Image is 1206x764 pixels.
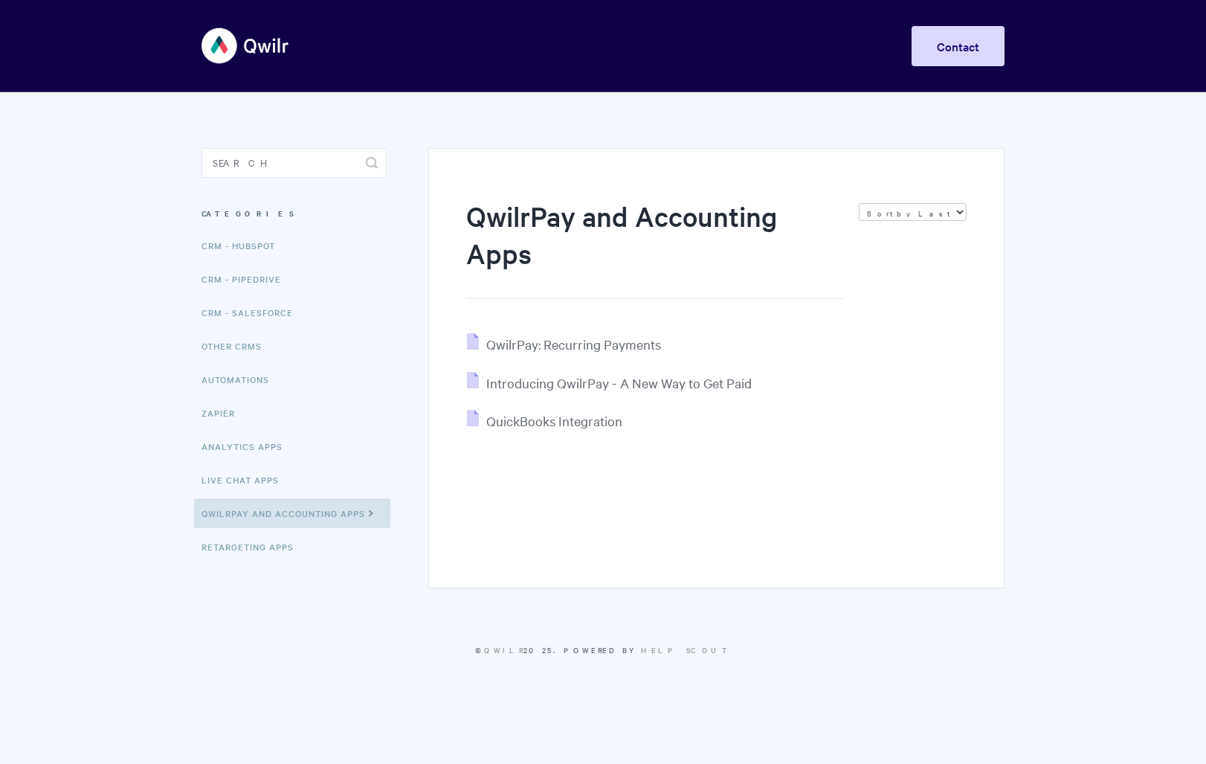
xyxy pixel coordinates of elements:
[486,374,752,391] span: Introducing QwilrPay - A New Way to Get Paid
[201,200,387,227] h3: Categories
[201,264,292,294] a: CRM - Pipedrive
[194,498,390,528] a: QwilrPay and Accounting Apps
[201,331,273,361] a: Other CRMs
[484,644,523,655] a: Qwilr
[201,148,387,178] input: Search
[201,231,286,260] a: CRM - HubSpot
[201,18,290,74] img: Qwilr Help Center
[486,412,622,429] span: QuickBooks Integration
[912,26,1005,66] a: Contact
[201,465,290,495] a: Live Chat Apps
[467,374,752,391] a: Introducing QwilrPay - A New Way to Get Paid
[201,643,1005,657] p: © 2025.
[201,365,280,394] a: Automations
[201,532,305,562] a: Retargeting Apps
[859,203,967,221] select: Page reloads on selection
[201,398,246,428] a: Zapier
[641,644,731,655] a: Help Scout
[486,336,661,353] span: QwilrPay: Recurring Payments
[201,298,304,327] a: CRM - Salesforce
[467,336,661,353] a: QwilrPay: Recurring Payments
[466,197,844,299] h1: QwilrPay and Accounting Apps
[467,412,622,429] a: QuickBooks Integration
[564,644,731,655] span: Powered by
[201,431,294,461] a: Analytics Apps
